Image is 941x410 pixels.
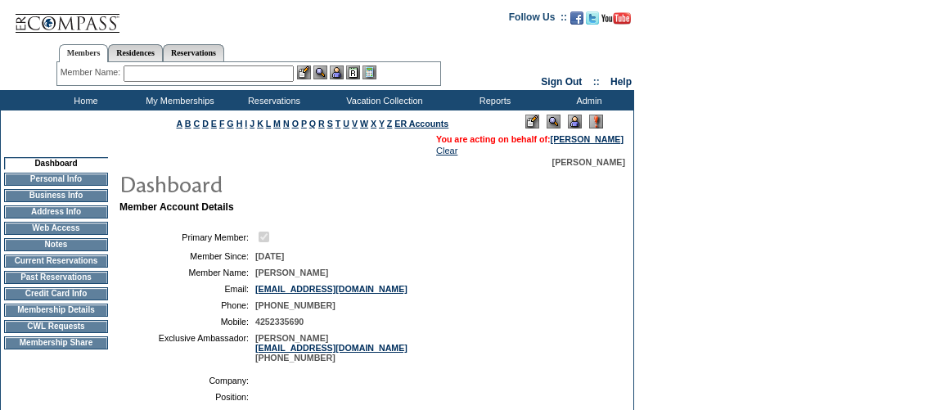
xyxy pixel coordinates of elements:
[126,251,249,261] td: Member Since:
[193,119,200,128] a: C
[610,76,632,88] a: Help
[126,317,249,327] td: Mobile:
[225,90,319,110] td: Reservations
[379,119,385,128] a: Y
[126,333,249,363] td: Exclusive Ambassador:
[126,376,249,385] td: Company:
[4,304,108,317] td: Membership Details
[346,65,360,79] img: Reservations
[436,134,624,144] span: You are acting on behalf of:
[245,119,247,128] a: I
[108,44,163,61] a: Residences
[126,229,249,245] td: Primary Member:
[586,11,599,25] img: Follow us on Twitter
[318,119,325,128] a: R
[4,238,108,251] td: Notes
[352,119,358,128] a: V
[255,284,407,294] a: [EMAIL_ADDRESS][DOMAIN_NAME]
[257,119,263,128] a: K
[255,317,304,327] span: 4252335690
[568,115,582,128] img: Impersonate
[126,392,249,402] td: Position:
[119,167,446,200] img: pgTtlDashboard.gif
[4,205,108,219] td: Address Info
[255,268,328,277] span: [PERSON_NAME]
[330,65,344,79] img: Impersonate
[37,90,131,110] td: Home
[211,119,217,128] a: E
[541,76,582,88] a: Sign Out
[593,76,600,88] span: ::
[177,119,182,128] a: A
[119,201,234,213] b: Member Account Details
[4,336,108,349] td: Membership Share
[570,11,583,25] img: Become our fan on Facebook
[255,333,407,363] span: [PERSON_NAME] [PHONE_NUMBER]
[446,90,540,110] td: Reports
[343,119,349,128] a: U
[255,251,284,261] span: [DATE]
[601,16,631,26] a: Subscribe to our YouTube Channel
[586,16,599,26] a: Follow us on Twitter
[394,119,448,128] a: ER Accounts
[126,268,249,277] td: Member Name:
[255,300,335,310] span: [PHONE_NUMBER]
[313,65,327,79] img: View
[126,300,249,310] td: Phone:
[371,119,376,128] a: X
[250,119,254,128] a: J
[4,173,108,186] td: Personal Info
[309,119,316,128] a: Q
[273,119,281,128] a: M
[601,12,631,25] img: Subscribe to our YouTube Channel
[4,287,108,300] td: Credit Card Info
[319,90,446,110] td: Vacation Collection
[185,119,191,128] a: B
[4,222,108,235] td: Web Access
[436,146,457,155] a: Clear
[327,119,333,128] a: S
[4,320,108,333] td: CWL Requests
[4,157,108,169] td: Dashboard
[219,119,225,128] a: F
[540,90,634,110] td: Admin
[360,119,368,128] a: W
[387,119,393,128] a: Z
[4,189,108,202] td: Business Info
[227,119,233,128] a: G
[552,157,625,167] span: [PERSON_NAME]
[509,10,567,29] td: Follow Us ::
[362,65,376,79] img: b_calculator.gif
[570,16,583,26] a: Become our fan on Facebook
[266,119,271,128] a: L
[131,90,225,110] td: My Memberships
[297,65,311,79] img: b_edit.gif
[551,134,624,144] a: [PERSON_NAME]
[163,44,224,61] a: Reservations
[589,115,603,128] img: Log Concern/Member Elevation
[61,65,124,79] div: Member Name:
[4,271,108,284] td: Past Reservations
[525,115,539,128] img: Edit Mode
[236,119,243,128] a: H
[4,255,108,268] td: Current Reservations
[292,119,299,128] a: O
[301,119,307,128] a: P
[202,119,209,128] a: D
[126,284,249,294] td: Email:
[59,44,109,62] a: Members
[283,119,290,128] a: N
[547,115,561,128] img: View Mode
[255,343,407,353] a: [EMAIL_ADDRESS][DOMAIN_NAME]
[335,119,341,128] a: T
